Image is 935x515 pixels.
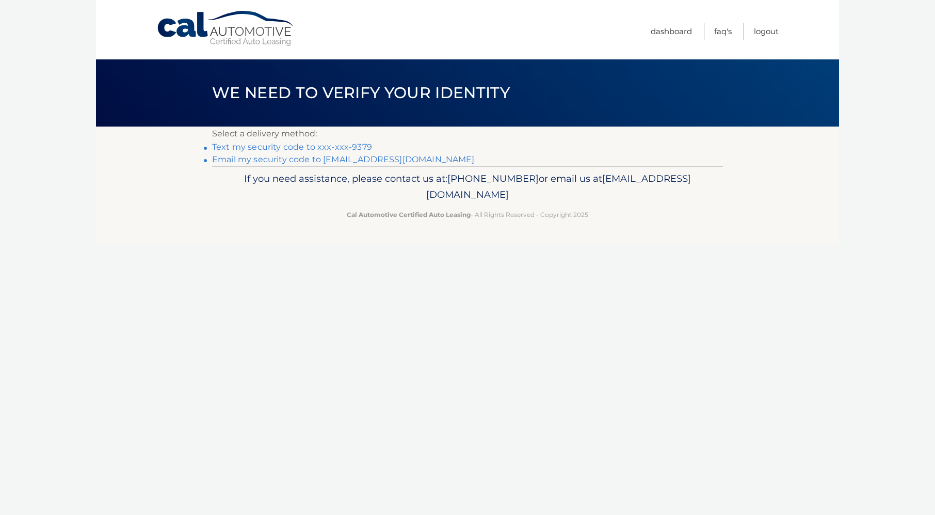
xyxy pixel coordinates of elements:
span: [PHONE_NUMBER] [447,173,539,184]
p: - All Rights Reserved - Copyright 2025 [219,209,716,220]
p: Select a delivery method: [212,127,723,141]
a: FAQ's [714,23,732,40]
a: Email my security code to [EMAIL_ADDRESS][DOMAIN_NAME] [212,154,475,164]
a: Dashboard [651,23,692,40]
strong: Cal Automotive Certified Auto Leasing [347,211,471,219]
p: If you need assistance, please contact us at: or email us at [219,170,716,204]
a: Text my security code to xxx-xxx-9379 [212,142,372,152]
span: We need to verify your identity [212,83,510,102]
a: Cal Automotive [156,10,296,47]
a: Logout [754,23,779,40]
